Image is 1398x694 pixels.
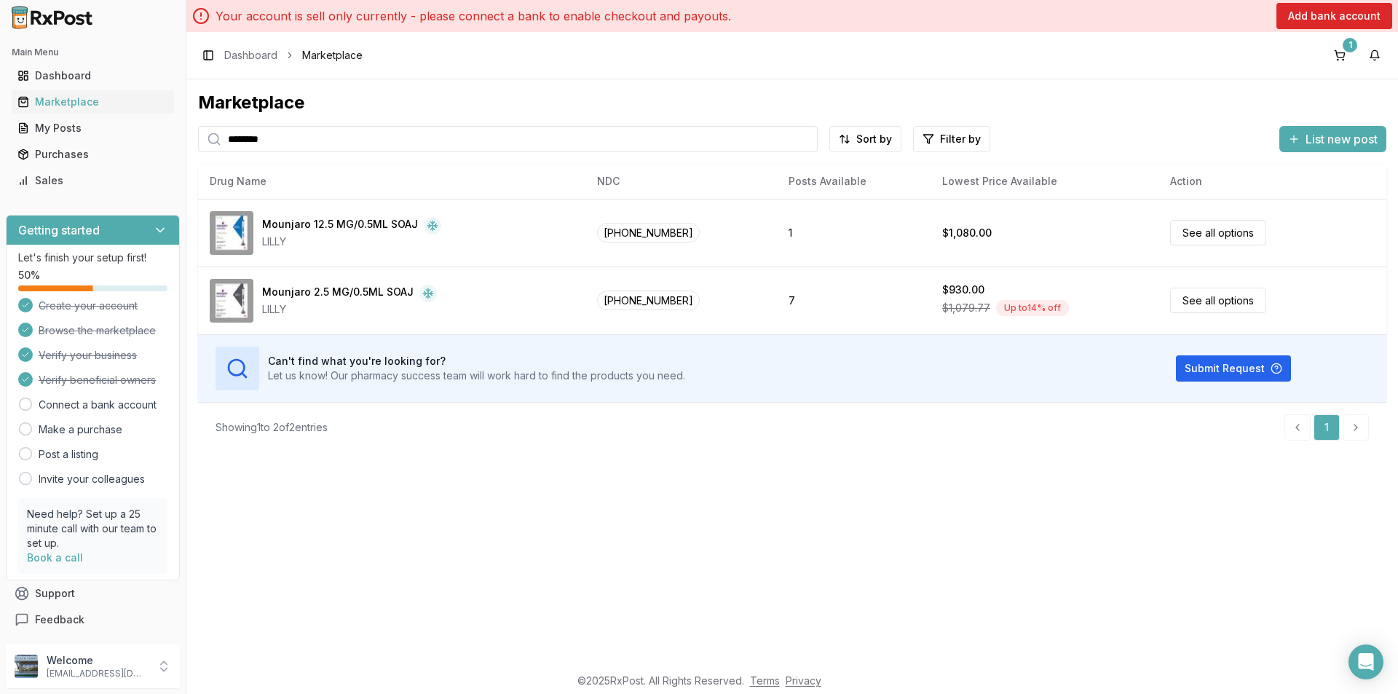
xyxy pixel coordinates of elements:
[597,291,700,310] span: [PHONE_NUMBER]
[39,398,157,412] a: Connect a bank account
[17,121,168,135] div: My Posts
[1328,44,1351,67] button: 1
[18,268,40,283] span: 50 %
[597,223,700,242] span: [PHONE_NUMBER]
[6,117,180,140] button: My Posts
[1348,644,1383,679] div: Open Intercom Messenger
[12,89,174,115] a: Marketplace
[931,164,1158,199] th: Lowest Price Available
[786,674,821,687] a: Privacy
[17,173,168,188] div: Sales
[302,48,363,63] span: Marketplace
[942,226,992,240] div: $1,080.00
[268,354,685,368] h3: Can't find what you're looking for?
[47,668,148,679] p: [EMAIL_ADDRESS][DOMAIN_NAME]
[17,68,168,83] div: Dashboard
[750,674,780,687] a: Terms
[268,368,685,383] p: Let us know! Our pharmacy success team will work hard to find the products you need.
[777,199,931,267] td: 1
[198,91,1386,114] div: Marketplace
[777,164,931,199] th: Posts Available
[6,64,180,87] button: Dashboard
[1279,126,1386,152] button: List new post
[12,63,174,89] a: Dashboard
[39,422,122,437] a: Make a purchase
[262,217,418,234] div: Mounjaro 12.5 MG/0.5ML SOAJ
[1343,38,1357,52] div: 1
[1158,164,1386,199] th: Action
[39,472,145,486] a: Invite your colleagues
[39,323,156,338] span: Browse the marketplace
[39,348,137,363] span: Verify your business
[12,115,174,141] a: My Posts
[12,47,174,58] h2: Main Menu
[6,169,180,192] button: Sales
[1306,130,1378,148] span: List new post
[216,7,731,25] p: Your account is sell only currently - please connect a bank to enable checkout and payouts.
[940,132,981,146] span: Filter by
[829,126,901,152] button: Sort by
[1276,3,1392,29] button: Add bank account
[1314,414,1340,441] a: 1
[47,653,148,668] p: Welcome
[1170,220,1266,245] a: See all options
[942,283,984,297] div: $930.00
[18,221,100,239] h3: Getting started
[12,141,174,167] a: Purchases
[17,147,168,162] div: Purchases
[1284,414,1369,441] nav: pagination
[39,299,138,313] span: Create your account
[210,211,253,255] img: Mounjaro 12.5 MG/0.5ML SOAJ
[39,373,156,387] span: Verify beneficial owners
[996,300,1069,316] div: Up to 14 % off
[27,551,83,564] a: Book a call
[15,655,38,678] img: User avatar
[224,48,363,63] nav: breadcrumb
[216,420,328,435] div: Showing 1 to 2 of 2 entries
[262,285,414,302] div: Mounjaro 2.5 MG/0.5ML SOAJ
[18,251,167,265] p: Let's finish your setup first!
[1176,355,1291,382] button: Submit Request
[1279,133,1386,148] a: List new post
[856,132,892,146] span: Sort by
[39,447,98,462] a: Post a listing
[942,301,990,315] span: $1,079.77
[198,164,585,199] th: Drug Name
[6,607,180,633] button: Feedback
[224,48,277,63] a: Dashboard
[6,580,180,607] button: Support
[585,164,777,199] th: NDC
[12,167,174,194] a: Sales
[210,279,253,323] img: Mounjaro 2.5 MG/0.5ML SOAJ
[6,90,180,114] button: Marketplace
[35,612,84,627] span: Feedback
[913,126,990,152] button: Filter by
[1170,288,1266,313] a: See all options
[27,507,159,551] p: Need help? Set up a 25 minute call with our team to set up.
[777,267,931,334] td: 7
[17,95,168,109] div: Marketplace
[6,6,99,29] img: RxPost Logo
[6,143,180,166] button: Purchases
[262,302,437,317] div: LILLY
[262,234,441,249] div: LILLY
